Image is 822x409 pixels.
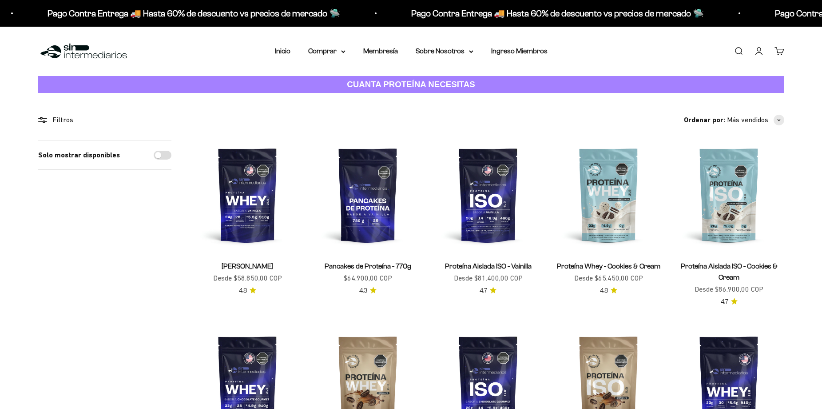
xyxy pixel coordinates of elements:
[416,45,473,57] summary: Sobre Nosotros
[727,114,768,126] span: Más vendidos
[557,262,660,270] a: Proteína Whey - Cookies & Cream
[600,286,608,296] span: 4.8
[38,149,120,161] label: Solo mostrar disponibles
[409,6,702,20] p: Pago Contra Entrega 🚚 Hasta 60% de descuento vs precios de mercado 🛸
[222,262,273,270] a: [PERSON_NAME]
[359,286,377,296] a: 4.34.3 de 5.0 estrellas
[600,286,617,296] a: 4.84.8 de 5.0 estrellas
[695,284,763,295] sale-price: Desde $86.900,00 COP
[681,262,778,281] a: Proteína Aislada ISO - Cookies & Cream
[213,273,282,284] sale-price: Desde $58.850,00 COP
[344,273,392,284] sale-price: $64.900,00 COP
[480,286,496,296] a: 4.74.7 de 5.0 estrellas
[46,6,338,20] p: Pago Contra Entrega 🚚 Hasta 60% de descuento vs precios de mercado 🛸
[38,76,784,93] a: CUANTA PROTEÍNA NECESITAS
[721,297,738,307] a: 4.74.7 de 5.0 estrellas
[363,47,398,55] a: Membresía
[275,47,290,55] a: Inicio
[239,286,256,296] a: 4.84.8 de 5.0 estrellas
[491,47,548,55] a: Ingreso Miembros
[347,80,475,89] strong: CUANTA PROTEÍNA NECESITAS
[721,297,728,307] span: 4.7
[684,114,725,126] span: Ordenar por:
[480,286,487,296] span: 4.7
[239,286,247,296] span: 4.8
[308,45,345,57] summary: Comprar
[574,273,643,284] sale-price: Desde $65.450,00 COP
[727,114,784,126] button: Más vendidos
[454,273,523,284] sale-price: Desde $81.400,00 COP
[359,286,367,296] span: 4.3
[38,114,171,126] div: Filtros
[325,262,411,270] a: Pancakes de Proteína - 770g
[445,262,532,270] a: Proteína Aislada ISO - Vainilla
